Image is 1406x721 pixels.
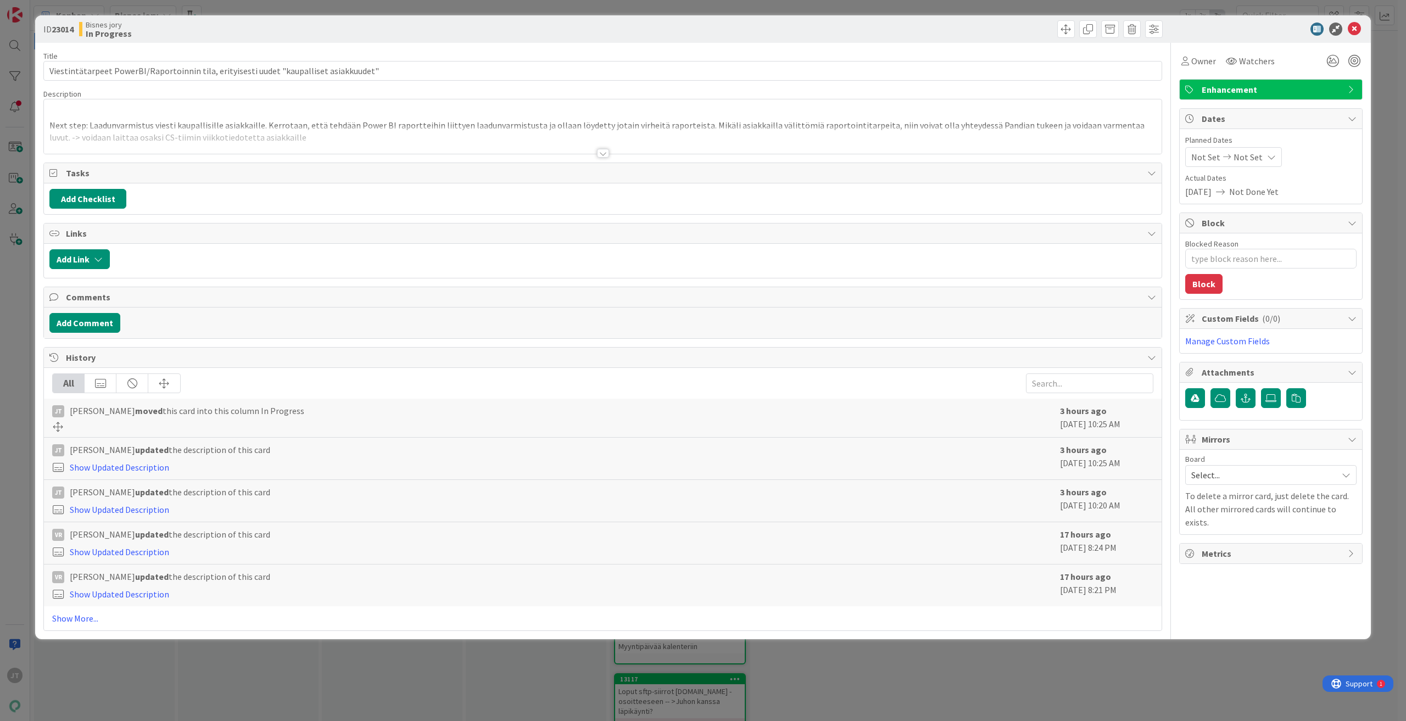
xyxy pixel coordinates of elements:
input: type card name here... [43,61,1162,81]
div: [DATE] 10:25 AM [1060,404,1153,432]
span: Mirrors [1202,433,1342,446]
b: 17 hours ago [1060,571,1111,582]
b: 3 hours ago [1060,487,1107,498]
button: Block [1185,274,1223,294]
a: Show Updated Description [70,462,169,473]
span: Links [66,227,1142,240]
b: 3 hours ago [1060,405,1107,416]
span: ( 0/0 ) [1262,313,1280,324]
button: Add Link [49,249,110,269]
b: updated [135,571,169,582]
span: ID [43,23,74,36]
b: updated [135,444,169,455]
span: [PERSON_NAME] the description of this card [70,485,270,499]
div: [DATE] 8:24 PM [1060,528,1153,558]
span: Board [1185,455,1205,463]
span: Custom Fields [1202,312,1342,325]
div: [DATE] 10:25 AM [1060,443,1153,474]
input: Search... [1026,373,1153,393]
span: Not Done Yet [1229,185,1279,198]
b: updated [135,487,169,498]
span: [PERSON_NAME] the description of this card [70,570,270,583]
div: All [53,374,85,393]
b: 3 hours ago [1060,444,1107,455]
a: Show Updated Description [70,546,169,557]
label: Blocked Reason [1185,239,1238,249]
div: 1 [57,4,60,13]
label: Title [43,51,58,61]
a: Manage Custom Fields [1185,336,1270,346]
span: Enhancement [1202,83,1342,96]
span: Bisnes jory [86,20,132,29]
span: Block [1202,216,1342,230]
span: Tasks [66,166,1142,180]
p: Next step: Laadunvarmistus viesti kaupallisille asiakkaille. Kerrotaan, että tehdään Power BI rap... [49,119,1156,144]
p: To delete a mirror card, just delete the card. All other mirrored cards will continue to exists. [1185,489,1357,529]
span: Attachments [1202,366,1342,379]
b: moved [135,405,163,416]
div: VR [52,571,64,583]
span: Actual Dates [1185,172,1357,184]
a: Show Updated Description [70,589,169,600]
span: Watchers [1239,54,1275,68]
span: Planned Dates [1185,135,1357,146]
span: [PERSON_NAME] this card into this column In Progress [70,404,304,417]
span: Owner [1191,54,1216,68]
span: Metrics [1202,547,1342,560]
div: JT [52,444,64,456]
span: [DATE] [1185,185,1212,198]
span: [PERSON_NAME] the description of this card [70,443,270,456]
div: [DATE] 8:21 PM [1060,570,1153,601]
a: Show More... [52,612,1153,625]
span: Dates [1202,112,1342,125]
div: VR [52,529,64,541]
b: 17 hours ago [1060,529,1111,540]
button: Add Comment [49,313,120,333]
span: Not Set [1191,150,1220,164]
span: Description [43,89,81,99]
span: Not Set [1234,150,1263,164]
span: Select... [1191,467,1332,483]
div: JT [52,405,64,417]
b: In Progress [86,29,132,38]
button: Add Checklist [49,189,126,209]
span: [PERSON_NAME] the description of this card [70,528,270,541]
span: Comments [66,290,1142,304]
span: History [66,351,1142,364]
div: JT [52,487,64,499]
b: 23014 [52,24,74,35]
div: [DATE] 10:20 AM [1060,485,1153,516]
a: Show Updated Description [70,504,169,515]
b: updated [135,529,169,540]
span: Support [23,2,50,15]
